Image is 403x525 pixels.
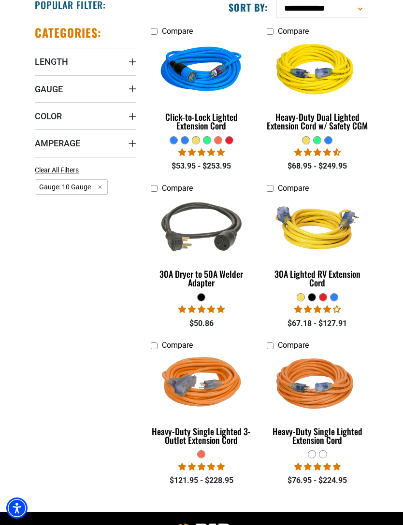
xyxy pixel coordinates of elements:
[267,160,368,172] div: $68.95 - $249.95
[266,25,369,117] img: yellow
[266,182,369,274] img: yellow
[267,270,368,287] div: 30A Lighted RV Extension Cord
[35,25,101,40] h2: Categories:
[278,27,309,36] span: Compare
[178,462,225,471] span: 5.00 stars
[150,25,253,117] img: blue
[267,427,368,444] div: Heavy-Duty Single Lighted Extension Cord
[178,148,225,157] span: 4.87 stars
[151,270,252,287] div: 30A Dryer to 50A Welder Adapter
[278,184,309,193] span: Compare
[35,48,136,75] summary: Length
[267,198,368,293] a: yellow 30A Lighted RV Extension Cord
[267,318,368,329] div: $67.18 - $127.91
[162,27,193,36] span: Compare
[267,475,368,486] div: $76.95 - $224.95
[178,305,225,314] span: 5.00 stars
[162,184,193,193] span: Compare
[35,166,79,174] span: Clear All Filters
[294,148,341,157] span: 4.64 stars
[151,318,252,329] div: $50.86
[35,75,136,102] summary: Gauge
[35,84,63,95] span: Gauge
[6,497,28,519] div: Accessibility Menu
[151,198,252,293] a: black 30A Dryer to 50A Welder Adapter
[35,179,108,195] span: Gauge: 10 Gauge
[278,341,309,350] span: Compare
[229,1,268,14] label: Sort by:
[162,341,193,350] span: Compare
[294,305,341,314] span: 4.11 stars
[267,41,368,136] a: yellow Heavy-Duty Dual Lighted Extension Cord w/ Safety CGM
[151,113,252,130] div: Click-to-Lock Lighted Extension Cord
[35,182,108,191] a: Gauge: 10 Gauge
[35,138,80,149] span: Amperage
[35,129,136,156] summary: Amperage
[151,355,252,450] a: orange Heavy-Duty Single Lighted 3-Outlet Extension Cord
[267,113,368,130] div: Heavy-Duty Dual Lighted Extension Cord w/ Safety CGM
[151,427,252,444] div: Heavy-Duty Single Lighted 3-Outlet Extension Cord
[151,41,252,136] a: blue Click-to-Lock Lighted Extension Cord
[35,165,83,175] a: Clear All Filters
[35,56,68,67] span: Length
[294,462,341,471] span: 5.00 stars
[151,475,252,486] div: $121.95 - $228.95
[35,111,62,122] span: Color
[151,160,252,172] div: $53.95 - $253.95
[267,355,368,450] a: orange Heavy-Duty Single Lighted Extension Cord
[150,339,253,431] img: orange
[150,182,253,274] img: black
[266,339,369,431] img: orange
[35,102,136,129] summary: Color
